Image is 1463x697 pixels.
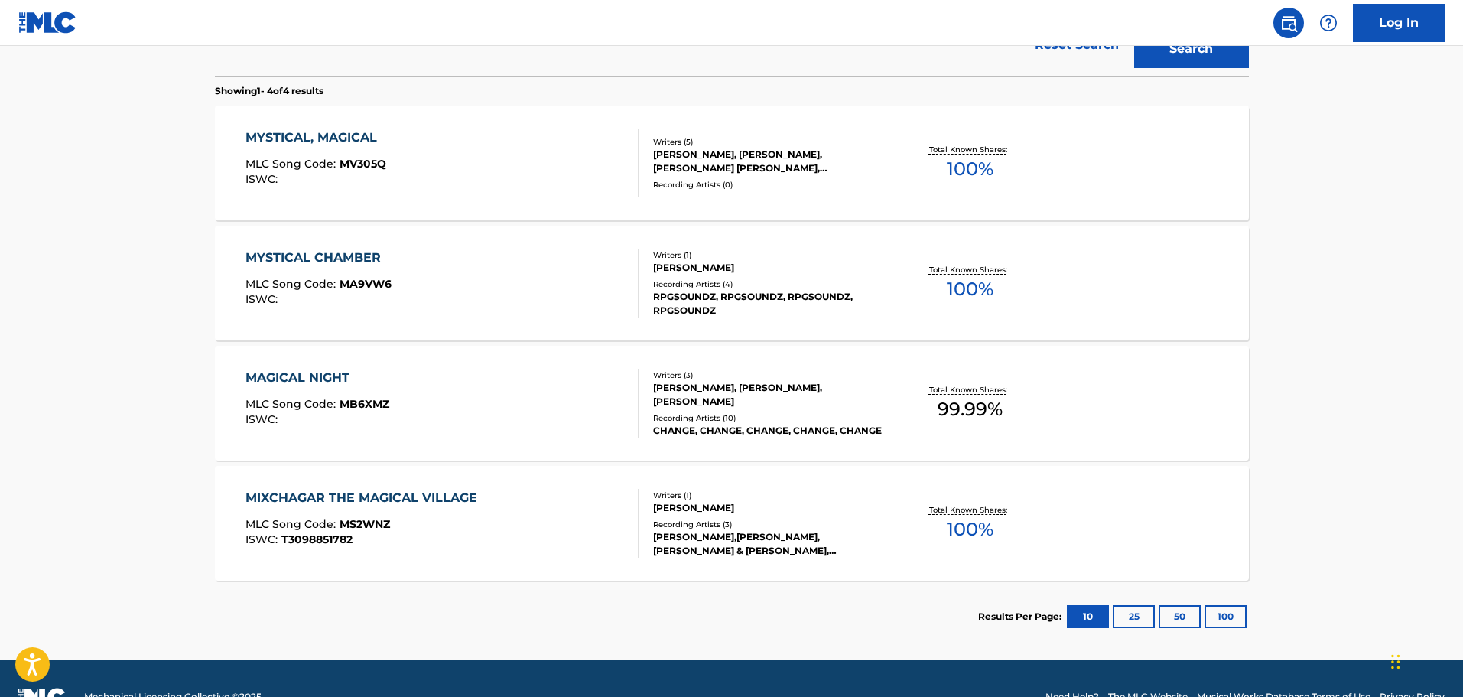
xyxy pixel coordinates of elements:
p: Showing 1 - 4 of 4 results [215,84,323,98]
div: MYSTICAL, MAGICAL [245,129,386,147]
span: ISWC : [245,533,281,546]
span: MLC Song Code : [245,517,340,531]
span: MLC Song Code : [245,157,340,171]
div: Recording Artists ( 10 ) [653,412,884,424]
a: MIXCHAGAR THE MAGICAL VILLAGEMLC Song Code:MS2WNZISWC:T3098851782Writers (1)[PERSON_NAME]Recordin... [215,466,1249,581]
div: [PERSON_NAME],[PERSON_NAME], [PERSON_NAME] & [PERSON_NAME], [PERSON_NAME]|[PERSON_NAME] [653,530,884,558]
div: Drag [1391,639,1400,685]
a: MYSTICAL CHAMBERMLC Song Code:MA9VW6ISWC:Writers (1)[PERSON_NAME]Recording Artists (4)RPGSOUNDZ, ... [215,226,1249,340]
span: ISWC : [245,412,281,426]
div: RPGSOUNDZ, RPGSOUNDZ, RPGSOUNDZ, RPGSOUNDZ [653,290,884,318]
p: Total Known Shares: [929,144,1011,155]
p: Total Known Shares: [929,264,1011,275]
span: 100 % [947,516,993,543]
button: 10 [1067,605,1109,628]
div: Writers ( 1 ) [653,490,884,501]
div: Help [1313,8,1344,38]
button: 100 [1205,605,1247,628]
p: Total Known Shares: [929,384,1011,396]
p: Results Per Page: [978,610,1065,624]
p: Total Known Shares: [929,504,1011,516]
span: MLC Song Code : [245,277,340,291]
div: MAGICAL NIGHT [245,369,389,387]
div: Recording Artists ( 4 ) [653,278,884,290]
span: MLC Song Code : [245,397,340,411]
span: 99.99 % [938,396,1003,423]
div: Recording Artists ( 3 ) [653,519,884,530]
iframe: Chat Widget [1387,624,1463,697]
div: CHANGE, CHANGE, CHANGE, CHANGE, CHANGE [653,424,884,438]
button: 25 [1113,605,1155,628]
button: Search [1134,30,1249,68]
div: Recording Artists ( 0 ) [653,179,884,191]
button: 50 [1159,605,1201,628]
div: MYSTICAL CHAMBER [245,249,392,267]
div: Writers ( 1 ) [653,249,884,261]
span: ISWC : [245,172,281,186]
img: help [1319,14,1338,32]
span: 100 % [947,275,993,303]
a: Public Search [1273,8,1304,38]
a: MYSTICAL, MAGICALMLC Song Code:MV305QISWC:Writers (5)[PERSON_NAME], [PERSON_NAME], [PERSON_NAME] ... [215,106,1249,220]
span: MA9VW6 [340,277,392,291]
div: Writers ( 5 ) [653,136,884,148]
span: T3098851782 [281,533,353,546]
div: [PERSON_NAME] [653,501,884,515]
span: MS2WNZ [340,517,390,531]
span: 100 % [947,155,993,183]
div: [PERSON_NAME], [PERSON_NAME], [PERSON_NAME] [PERSON_NAME], [PERSON_NAME] [653,148,884,175]
a: Log In [1353,4,1445,42]
div: [PERSON_NAME], [PERSON_NAME], [PERSON_NAME] [653,381,884,409]
span: MV305Q [340,157,386,171]
div: MIXCHAGAR THE MAGICAL VILLAGE [245,489,485,507]
span: ISWC : [245,292,281,306]
a: MAGICAL NIGHTMLC Song Code:MB6XMZISWC:Writers (3)[PERSON_NAME], [PERSON_NAME], [PERSON_NAME]Recor... [215,346,1249,461]
div: Writers ( 3 ) [653,370,884,381]
img: MLC Logo [18,11,77,34]
img: search [1279,14,1298,32]
span: MB6XMZ [340,397,389,411]
div: [PERSON_NAME] [653,261,884,275]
